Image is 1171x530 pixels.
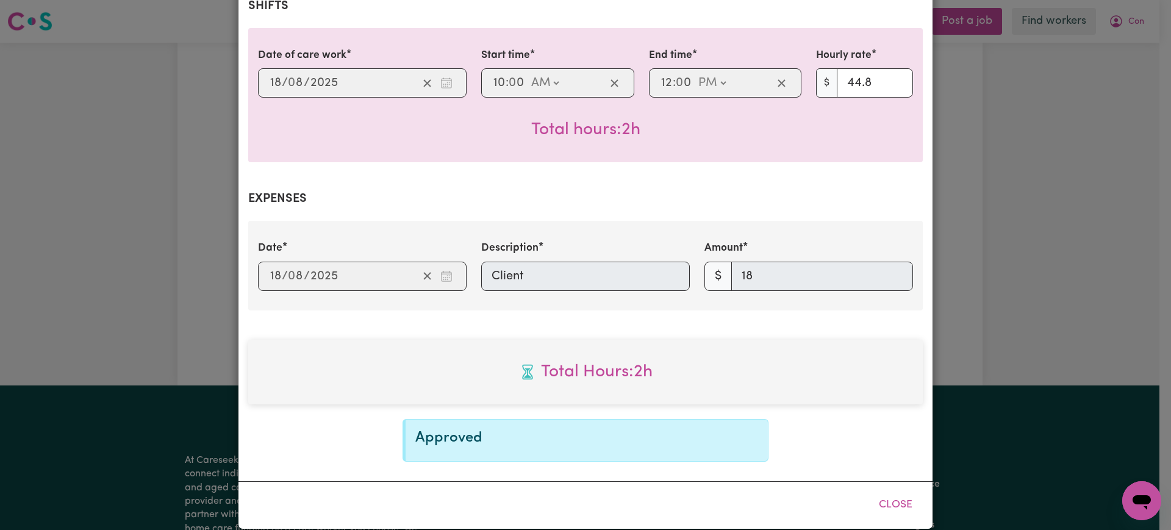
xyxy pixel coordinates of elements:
input: -- [288,267,304,285]
label: End time [649,48,692,63]
span: Total hours worked: 2 hours [258,359,913,385]
iframe: Button to launch messaging window [1122,481,1161,520]
button: Clear date [418,74,437,92]
input: -- [288,74,304,92]
input: -- [661,74,673,92]
span: 0 [676,77,683,89]
span: / [282,270,288,283]
label: Amount [704,240,743,256]
span: Total hours worked: 2 hours [531,121,640,138]
span: : [673,76,676,90]
span: : [506,76,509,90]
input: -- [270,267,282,285]
button: Close [868,492,923,518]
label: Date [258,240,282,256]
input: Client [481,262,690,291]
input: -- [676,74,692,92]
span: / [282,76,288,90]
input: -- [270,74,282,92]
input: -- [509,74,525,92]
label: Description [481,240,539,256]
span: / [304,270,310,283]
button: Enter the date of care work [437,74,456,92]
span: 0 [288,77,295,89]
input: -- [493,74,506,92]
button: Enter the date of expense [437,267,456,285]
span: / [304,76,310,90]
span: 0 [509,77,516,89]
span: Approved [415,431,482,445]
button: Clear date [418,267,437,285]
label: Date of care work [258,48,346,63]
label: Hourly rate [816,48,872,63]
span: 0 [288,270,295,282]
h2: Expenses [248,192,923,206]
span: $ [816,68,837,98]
span: $ [704,262,732,291]
label: Start time [481,48,530,63]
input: ---- [310,74,338,92]
input: ---- [310,267,338,285]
